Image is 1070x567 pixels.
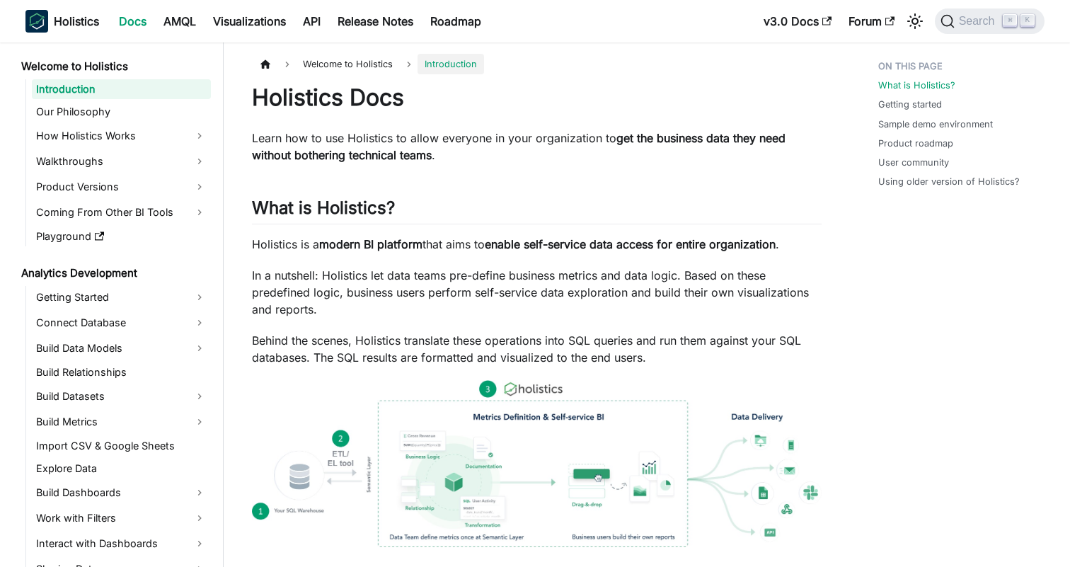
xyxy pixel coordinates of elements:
[252,54,822,74] nav: Breadcrumbs
[319,237,422,251] strong: modern BI platform
[840,10,903,33] a: Forum
[155,10,205,33] a: AMQL
[54,13,99,30] b: Holistics
[32,459,211,479] a: Explore Data
[32,150,211,173] a: Walkthroughs
[25,10,48,33] img: Holistics
[32,481,211,504] a: Build Dashboards
[32,125,211,147] a: How Holistics Works
[25,10,99,33] a: HolisticsHolistics
[32,385,211,408] a: Build Datasets
[296,54,400,74] span: Welcome to Holistics
[252,380,822,547] img: How Holistics fits in your Data Stack
[11,42,224,567] nav: Docs sidebar
[32,286,211,309] a: Getting Started
[955,15,1003,28] span: Search
[294,10,329,33] a: API
[878,98,942,111] a: Getting started
[252,130,822,164] p: Learn how to use Holistics to allow everyone in your organization to .
[1020,14,1035,27] kbd: K
[252,197,822,224] h2: What is Holistics?
[17,57,211,76] a: Welcome to Holistics
[904,10,926,33] button: Switch between dark and light mode (currently light mode)
[32,436,211,456] a: Import CSV & Google Sheets
[32,227,211,246] a: Playground
[485,237,776,251] strong: enable self-service data access for entire organization
[32,532,211,555] a: Interact with Dashboards
[252,84,822,112] h1: Holistics Docs
[17,263,211,283] a: Analytics Development
[32,79,211,99] a: Introduction
[878,118,993,131] a: Sample demo environment
[1003,14,1017,27] kbd: ⌘
[329,10,422,33] a: Release Notes
[252,236,822,253] p: Holistics is a that aims to .
[878,79,955,92] a: What is Holistics?
[252,267,822,318] p: In a nutshell: Holistics let data teams pre-define business metrics and data logic. Based on thes...
[110,10,155,33] a: Docs
[935,8,1045,34] button: Search (Command+K)
[32,507,211,529] a: Work with Filters
[418,54,484,74] span: Introduction
[252,332,822,366] p: Behind the scenes, Holistics translate these operations into SQL queries and run them against you...
[252,54,279,74] a: Home page
[32,411,211,433] a: Build Metrics
[32,337,211,360] a: Build Data Models
[32,311,211,334] a: Connect Database
[32,201,211,224] a: Coming From Other BI Tools
[878,156,949,169] a: User community
[205,10,294,33] a: Visualizations
[422,10,490,33] a: Roadmap
[878,175,1020,188] a: Using older version of Holistics?
[878,137,953,150] a: Product roadmap
[32,176,211,198] a: Product Versions
[755,10,840,33] a: v3.0 Docs
[32,362,211,382] a: Build Relationships
[32,102,211,122] a: Our Philosophy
